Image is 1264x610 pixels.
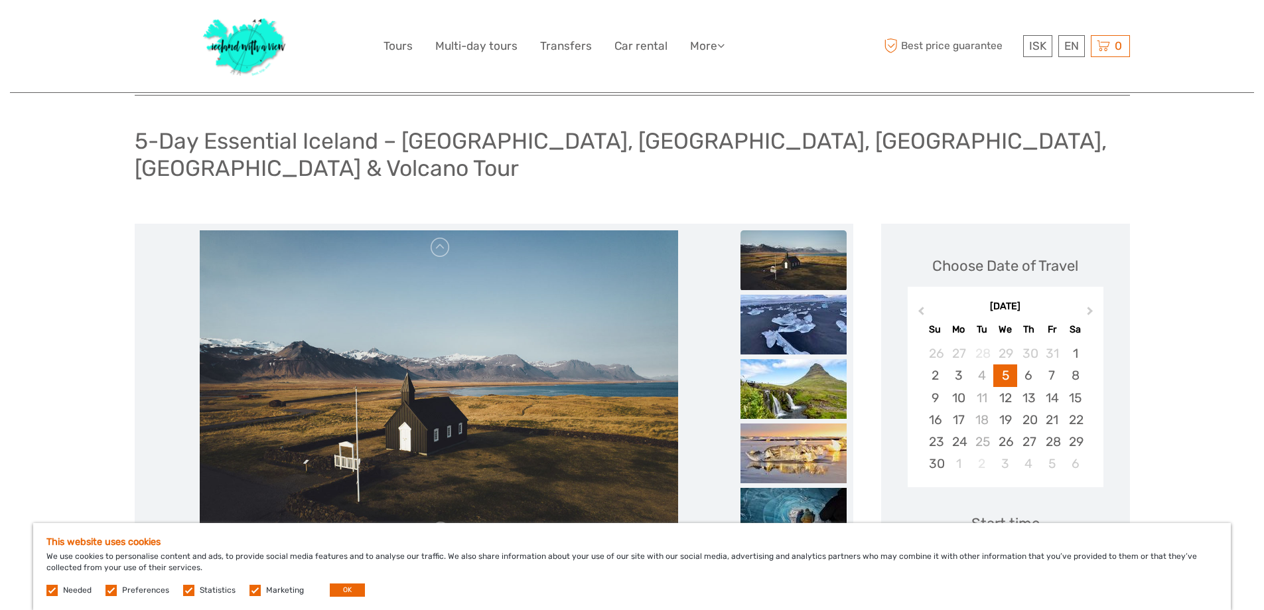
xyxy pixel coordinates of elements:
div: Not available Tuesday, November 4th, 2025 [970,364,993,386]
div: Mo [947,321,970,339]
div: We [993,321,1017,339]
div: Choose Thursday, November 20th, 2025 [1017,409,1040,431]
div: Not available Tuesday, November 25th, 2025 [970,431,993,453]
label: Marketing [266,585,304,596]
div: Choose Friday, November 14th, 2025 [1040,387,1064,409]
div: Start time [971,513,1040,534]
img: 78d06e0801a34757b4679af649219ca7_slider_thumbnail.jpeg [740,423,847,483]
img: 798d371bfda3416391a53305052d2467_slider_thumbnail.jpeg [740,295,847,354]
img: e189d915395b49ed9b7c3e828246eb88_main_slider.jpeg [200,230,678,549]
button: Next Month [1081,303,1102,325]
label: Needed [63,585,92,596]
div: Choose Friday, November 28th, 2025 [1040,431,1064,453]
p: We're away right now. Please check back later! [19,23,150,34]
div: We use cookies to personalise content and ads, to provide social media features and to analyse ou... [33,523,1231,610]
div: EN [1058,35,1085,57]
div: Choose Saturday, November 15th, 2025 [1064,387,1087,409]
div: Choose Wednesday, October 29th, 2025 [993,343,1017,364]
div: Choose Monday, November 3rd, 2025 [947,364,970,386]
div: Choose Monday, December 1st, 2025 [947,453,970,475]
div: Choose Thursday, November 27th, 2025 [1017,431,1040,453]
div: Su [924,321,947,339]
label: Statistics [200,585,236,596]
div: Th [1017,321,1040,339]
div: Tu [970,321,993,339]
div: Choose Thursday, October 30th, 2025 [1017,343,1040,364]
h1: 5-Day Essential Iceland – [GEOGRAPHIC_DATA], [GEOGRAPHIC_DATA], [GEOGRAPHIC_DATA], [GEOGRAPHIC_DA... [135,127,1130,181]
div: Not available Tuesday, October 28th, 2025 [970,343,993,364]
div: Choose Thursday, December 4th, 2025 [1017,453,1040,475]
div: Choose Thursday, November 6th, 2025 [1017,364,1040,386]
div: Choose Wednesday, November 12th, 2025 [993,387,1017,409]
div: Not available Tuesday, November 11th, 2025 [970,387,993,409]
div: Sa [1064,321,1087,339]
a: Multi-day tours [435,37,518,56]
label: Preferences [122,585,169,596]
div: Choose Saturday, November 22nd, 2025 [1064,409,1087,431]
div: Choose Monday, November 10th, 2025 [947,387,970,409]
img: 9c2f7c94018043f9a81df73b24af1409_slider_thumbnail.jpeg [740,488,847,548]
div: Choose Wednesday, December 3rd, 2025 [993,453,1017,475]
div: month 2025-11 [912,343,1099,475]
a: Car rental [614,37,667,56]
div: [DATE] [908,300,1103,314]
div: Choose Saturday, November 1st, 2025 [1064,343,1087,364]
span: Best price guarantee [881,35,1020,57]
div: Choose Saturday, November 8th, 2025 [1064,364,1087,386]
div: Choose Saturday, November 29th, 2025 [1064,431,1087,453]
div: Choose Sunday, November 2nd, 2025 [924,364,947,386]
div: Choose Monday, November 24th, 2025 [947,431,970,453]
div: Choose Friday, October 31st, 2025 [1040,343,1064,364]
div: Choose Monday, October 27th, 2025 [947,343,970,364]
div: Choose Saturday, December 6th, 2025 [1064,453,1087,475]
div: Choose Monday, November 17th, 2025 [947,409,970,431]
div: Choose Friday, November 21st, 2025 [1040,409,1064,431]
button: Open LiveChat chat widget [153,21,169,37]
img: 1077-ca632067-b948-436b-9c7a-efe9894e108b_logo_big.jpg [196,10,293,82]
div: Choose Wednesday, November 19th, 2025 [993,409,1017,431]
img: e189d915395b49ed9b7c3e828246eb88_slider_thumbnail.jpeg [740,230,847,290]
div: Choose Wednesday, November 26th, 2025 [993,431,1017,453]
div: Choose Sunday, November 9th, 2025 [924,387,947,409]
div: Choose Friday, November 7th, 2025 [1040,364,1064,386]
div: Choose Sunday, October 26th, 2025 [924,343,947,364]
span: ISK [1029,39,1046,52]
h5: This website uses cookies [46,536,1218,548]
button: Previous Month [909,303,930,325]
div: Choose Sunday, November 30th, 2025 [924,453,947,475]
div: Choose Date of Travel [932,256,1078,276]
img: 26e02202ce2443cf97c17143e1dc3eaf_slider_thumbnail.jpeg [740,359,847,419]
div: Not available Tuesday, November 18th, 2025 [970,409,993,431]
span: 0 [1113,39,1124,52]
div: Choose Thursday, November 13th, 2025 [1017,387,1040,409]
div: Choose Sunday, November 23rd, 2025 [924,431,947,453]
div: Choose Wednesday, November 5th, 2025 [993,364,1017,386]
a: Tours [384,37,413,56]
a: More [690,37,725,56]
div: Not available Tuesday, December 2nd, 2025 [970,453,993,475]
button: OK [330,583,365,597]
div: Choose Sunday, November 16th, 2025 [924,409,947,431]
div: Fr [1040,321,1064,339]
a: Transfers [540,37,592,56]
div: Choose Friday, December 5th, 2025 [1040,453,1064,475]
